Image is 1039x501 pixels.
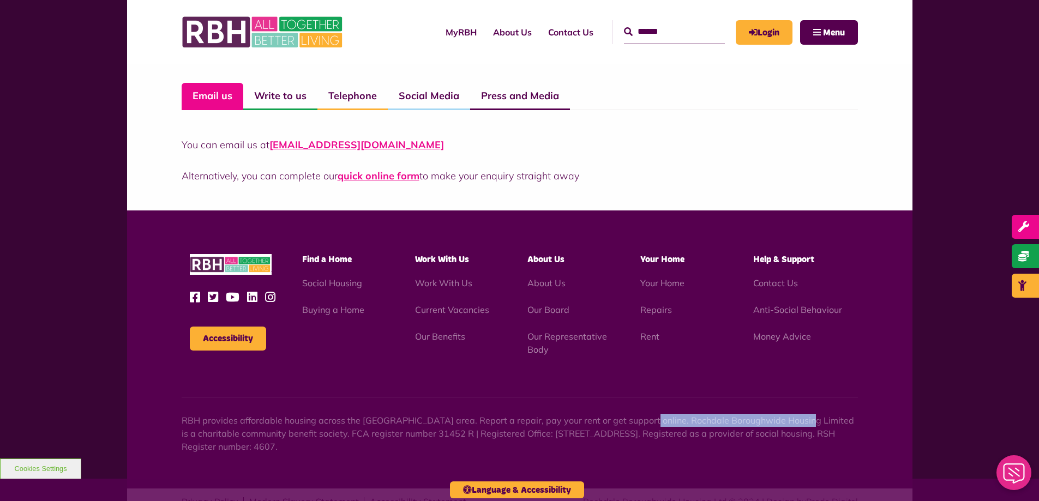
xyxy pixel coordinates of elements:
[823,28,845,37] span: Menu
[753,255,814,264] span: Help & Support
[753,277,798,288] a: Contact Us
[415,331,465,342] a: Our Benefits
[182,414,858,453] p: RBH provides affordable housing across the [GEOGRAPHIC_DATA] area. Report a repair, pay your rent...
[182,137,858,152] p: You can email us at
[990,452,1039,501] iframe: Netcall Web Assistant for live chat
[470,83,570,110] a: Press and Media
[415,304,489,315] a: Current Vacancies
[736,20,792,45] a: MyRBH
[302,277,362,288] a: Social Housing - open in a new tab
[753,304,842,315] a: Anti-Social Behaviour
[182,11,345,53] img: RBH
[527,304,569,315] a: Our Board
[302,304,364,315] a: Buying a Home
[640,277,684,288] a: Your Home
[415,277,472,288] a: Work With Us
[269,138,444,151] a: [EMAIL_ADDRESS][DOMAIN_NAME]
[527,255,564,264] span: About Us
[182,83,243,110] a: Email us
[182,168,858,183] p: Alternatively, you can complete our to make your enquiry straight away
[302,255,352,264] span: Find a Home
[437,17,485,47] a: MyRBH
[450,481,584,498] button: Language & Accessibility
[317,83,388,110] a: Telephone
[338,170,419,182] a: quick online form
[190,327,266,351] button: Accessibility
[527,277,566,288] a: About Us
[485,17,540,47] a: About Us
[800,20,858,45] button: Navigation
[243,83,317,110] a: Write to us
[540,17,602,47] a: Contact Us
[624,20,725,44] input: Search
[753,331,811,342] a: Money Advice
[190,254,272,275] img: RBH
[415,255,469,264] span: Work With Us
[640,331,659,342] a: Rent
[640,255,684,264] span: Your Home
[640,304,672,315] a: Repairs
[527,331,607,355] a: Our Representative Body
[388,83,470,110] a: Social Media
